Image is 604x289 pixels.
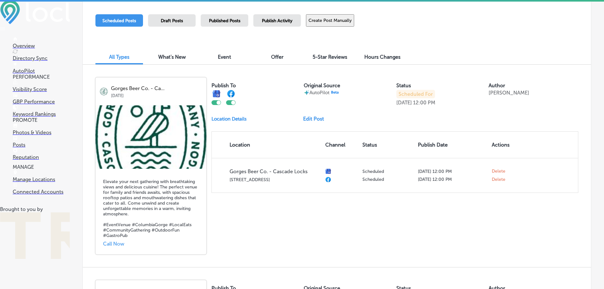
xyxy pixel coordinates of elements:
[13,68,70,74] p: AutoPilot
[492,177,505,182] span: Delete
[362,177,413,182] p: Scheduled
[13,93,70,105] a: GBP Performance
[418,177,487,182] p: [DATE] 12:00 PM
[209,18,240,23] span: Published Posts
[158,54,186,60] span: What's New
[13,123,70,135] a: Photos & Videos
[109,54,129,60] span: All Types
[13,105,70,117] a: Keyword Rankings
[396,100,412,106] p: [DATE]
[13,55,70,61] p: Directory Sync
[329,90,341,95] img: Beta
[111,91,202,98] p: [DATE]
[13,62,70,74] a: AutoPilot
[13,148,70,160] a: Reputation
[230,177,320,182] p: [STREET_ADDRESS]
[13,136,70,148] a: Posts
[230,168,320,174] p: Gorges Beer Co. - Cascade Locks
[161,18,183,23] span: Draft Posts
[13,74,70,80] p: PERFORMANCE
[13,129,70,135] p: Photos & Videos
[111,86,202,91] p: Gorges Beer Co. - Ca...
[415,132,489,158] th: Publish Date
[13,176,70,182] p: Manage Locations
[313,54,347,60] span: 5-Star Reviews
[103,179,199,238] h5: Elevate your next gathering with breathtaking views and delicious cuisine! The perfect venue for ...
[13,117,70,123] p: PROMOTE
[13,170,70,182] a: Manage Locations
[13,80,70,92] a: Visibility Score
[309,90,341,95] p: AutoPilot
[304,90,309,95] img: autopilot-icon
[489,82,505,89] label: Author
[100,88,108,95] img: logo
[489,90,529,96] p: [PERSON_NAME]
[360,132,415,158] th: Status
[13,111,70,117] p: Keyword Rankings
[364,54,400,60] span: Hours Changes
[13,49,70,61] a: Directory Sync
[13,37,70,49] a: Overview
[218,54,231,60] span: Event
[13,164,70,170] p: MANAGE
[362,169,413,174] p: Scheduled
[396,82,411,89] label: Status
[323,132,360,158] th: Channel
[304,82,340,89] label: Original Source
[102,18,136,23] span: Scheduled Posts
[13,189,70,195] p: Connected Accounts
[211,82,236,89] label: Publish To
[212,132,323,158] th: Location
[13,154,70,160] p: Reputation
[13,43,70,49] p: Overview
[489,132,519,158] th: Actions
[13,86,70,92] p: Visibility Score
[262,18,292,23] span: Publish Activity
[95,105,206,169] img: 1752691493c266094f-2fd0-4e94-8199-7b18d591bbcbGorges_Badge_RGB_Green2305843009261318683.jpg
[413,100,435,106] p: 12:00 PM
[13,99,70,105] p: GBP Performance
[271,54,283,60] span: Offer
[13,142,70,148] p: Posts
[211,116,247,122] p: Location Details
[306,14,354,27] button: Create Post Manually
[13,183,70,195] a: Connected Accounts
[492,168,505,174] span: Delete
[303,116,329,122] a: Edit Post
[396,90,435,98] p: Scheduled For
[418,169,487,174] p: [DATE] 12:00 PM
